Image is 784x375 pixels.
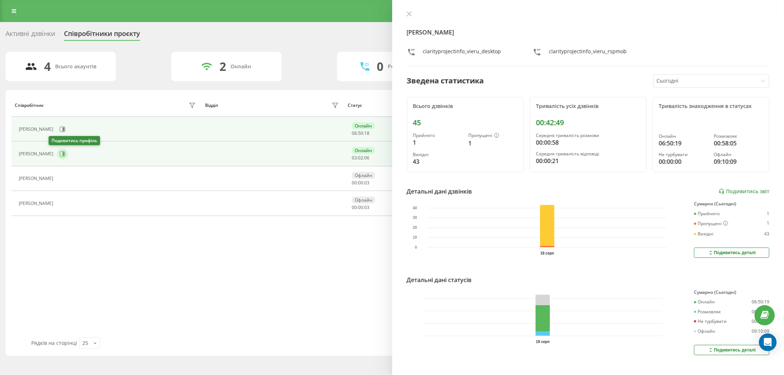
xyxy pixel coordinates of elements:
[468,139,518,148] div: 1
[694,345,769,355] button: Подивитись деталі
[352,130,357,136] span: 06
[752,329,769,334] div: 09:10:09
[708,347,756,353] div: Подивитись деталі
[413,235,417,239] text: 10
[413,216,417,220] text: 30
[407,28,770,37] h4: [PERSON_NAME]
[694,319,727,324] div: Не турбувати
[358,204,363,210] span: 00
[415,245,417,249] text: 0
[352,147,375,154] div: Онлайн
[205,103,218,108] div: Відділ
[536,340,549,344] text: 19 серп
[44,60,51,73] div: 4
[82,339,88,347] div: 25
[694,329,715,334] div: Офлайн
[659,134,708,139] div: Онлайн
[219,60,226,73] div: 2
[230,64,251,70] div: Онлайн
[358,130,363,136] span: 50
[752,309,769,314] div: 00:58:05
[694,290,769,295] div: Сумарно (Сьогодні)
[352,180,357,186] span: 00
[352,205,369,210] div: : :
[714,134,763,139] div: Розмовляє
[364,155,369,161] span: 06
[536,151,640,156] div: Середня тривалість відповіді
[752,299,769,304] div: 06:50:19
[694,309,721,314] div: Розмовляє
[19,201,55,206] div: [PERSON_NAME]
[536,156,640,165] div: 00:00:21
[659,139,708,148] div: 06:50:19
[536,118,640,127] div: 00:42:49
[15,103,44,108] div: Співробітник
[468,133,518,139] div: Пропущені
[659,157,708,166] div: 00:00:00
[56,64,97,70] div: Всього акаунтів
[549,48,627,58] div: clarityprojectinfo_vieru_rspmob
[694,248,769,258] button: Подивитись деталі
[413,152,462,157] div: Вихідні
[413,118,518,127] div: 45
[714,152,763,157] div: Офлайн
[714,139,763,148] div: 00:58:05
[407,187,472,196] div: Детальні дані дзвінків
[352,155,357,161] span: 03
[536,133,640,138] div: Середня тривалість розмови
[352,180,369,185] div: : :
[694,211,720,216] div: Прийнято
[708,250,756,256] div: Подивитись деталі
[348,103,362,108] div: Статус
[19,151,55,156] div: [PERSON_NAME]
[659,152,708,157] div: Не турбувати
[694,201,769,206] div: Сумарно (Сьогодні)
[540,251,554,255] text: 19 серп
[64,30,140,41] div: Співробітники проєкту
[752,319,769,324] div: 00:00:00
[767,211,769,216] div: 1
[358,180,363,186] span: 00
[364,130,369,136] span: 18
[388,64,423,70] div: Розмовляють
[31,339,77,346] span: Рядків на сторінці
[536,138,640,147] div: 00:00:58
[19,176,55,181] div: [PERSON_NAME]
[714,157,763,166] div: 09:10:09
[759,333,777,351] div: Open Intercom Messenger
[352,122,375,129] div: Онлайн
[352,172,375,179] div: Офлайн
[364,180,369,186] span: 03
[413,103,518,109] div: Всього дзвінків
[413,138,462,147] div: 1
[352,196,375,203] div: Офлайн
[352,131,369,136] div: : :
[719,188,769,195] a: Подивитись звіт
[6,30,55,41] div: Активні дзвінки
[694,221,728,227] div: Пропущені
[407,75,484,86] div: Зведена статистика
[413,206,417,210] text: 40
[19,127,55,132] div: [PERSON_NAME]
[358,155,363,161] span: 02
[659,103,763,109] div: Тривалість знаходження в статусах
[764,231,769,237] div: 43
[413,157,462,166] div: 43
[694,231,713,237] div: Вихідні
[364,204,369,210] span: 03
[536,103,640,109] div: Тривалість усіх дзвінків
[767,221,769,227] div: 1
[413,133,462,138] div: Прийнято
[352,204,357,210] span: 00
[407,275,472,284] div: Детальні дані статусів
[49,136,100,145] div: Подивитись профіль
[423,48,501,58] div: clarityprojectinfo_vieru_desktop
[694,299,715,304] div: Онлайн
[377,60,383,73] div: 0
[413,226,417,230] text: 20
[352,155,369,161] div: : :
